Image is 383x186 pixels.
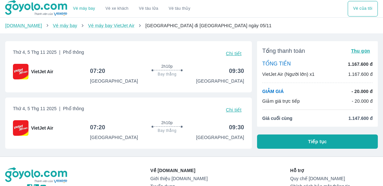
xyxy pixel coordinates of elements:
span: Bay thẳng [158,128,176,133]
div: choose transportation mode [348,1,378,17]
span: Phổ thông [63,50,84,55]
p: - 20.000 đ [352,88,373,95]
button: Tiếp tục [257,134,378,149]
h6: 07:20 [90,123,105,131]
span: 2h10p [161,120,173,125]
a: Giới thiệu [DOMAIN_NAME] [150,176,208,181]
span: VietJet Air [31,125,53,131]
p: 1.167.600 đ [348,61,373,67]
p: VietJet Air (Người lớn) x1 [262,71,314,77]
h6: 09:30 [229,67,244,75]
span: Tiếp tục [308,138,327,145]
span: Thứ 4, 5 Thg 11 2025 [13,105,84,114]
span: 1.147.600 đ [348,115,373,122]
a: Vé máy bay [73,6,95,11]
span: | [59,50,61,55]
p: GIẢM GIÁ [262,88,284,95]
span: [GEOGRAPHIC_DATA] đi [GEOGRAPHIC_DATA] ngày 05/11 [145,23,272,28]
p: [GEOGRAPHIC_DATA] [196,134,244,141]
a: Vé máy bay [53,23,77,28]
p: - 20.000 đ [352,98,373,104]
p: [GEOGRAPHIC_DATA] [196,78,244,84]
button: Chi tiết [223,49,244,58]
a: Vé tàu lửa [134,1,163,17]
div: choose transportation mode [68,1,196,17]
p: Giảm giá trực tiếp [262,98,300,104]
p: 1.167.600 đ [348,71,373,77]
nav: breadcrumb [5,22,378,29]
span: Tổng thanh toán [262,47,305,55]
p: Hỗ trợ [290,167,378,174]
span: Thứ 4, 5 Thg 11 2025 [13,49,84,58]
span: Chi tiết [226,51,242,56]
a: [DOMAIN_NAME] [5,23,42,28]
p: TỔNG TIỀN [262,61,291,68]
p: [GEOGRAPHIC_DATA] [90,78,138,84]
a: Vé xe khách [106,6,129,11]
a: Quy chế [DOMAIN_NAME] [290,176,378,181]
span: Thu gọn [351,48,370,53]
button: Vé của tôi [348,1,378,17]
h6: 09:30 [229,123,244,131]
span: Chi tiết [226,107,242,112]
span: Phổ thông [63,106,84,111]
span: 2h10p [161,64,173,69]
a: Vé máy bay VietJet Air [88,23,134,28]
span: | [59,106,61,111]
span: VietJet Air [31,68,53,75]
span: Giá cuối cùng [262,115,292,122]
p: [GEOGRAPHIC_DATA] [90,134,138,141]
h6: 07:20 [90,67,105,75]
button: Chi tiết [223,105,244,114]
button: Vé tàu thủy [163,1,196,17]
p: Về [DOMAIN_NAME] [150,167,208,174]
img: logo [5,167,68,183]
span: Bay thẳng [158,72,176,77]
button: Thu gọn [348,46,373,55]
